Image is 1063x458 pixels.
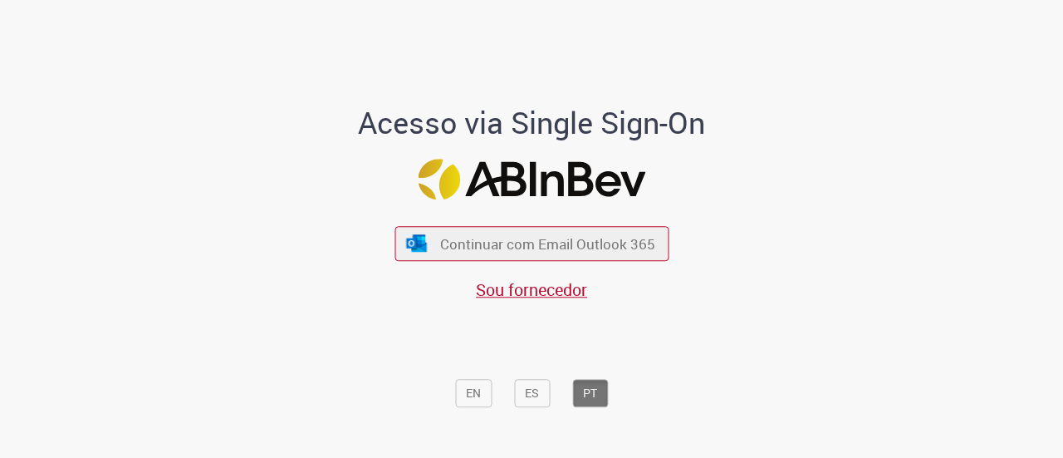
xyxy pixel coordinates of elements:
button: PT [572,379,608,407]
h1: Acesso via Single Sign-On [301,106,762,140]
img: ícone Azure/Microsoft 360 [405,234,429,252]
button: ícone Azure/Microsoft 360 Continuar com Email Outlook 365 [394,227,669,261]
span: Continuar com Email Outlook 365 [440,234,655,254]
button: ES [514,379,550,407]
button: EN [455,379,492,407]
img: Logo ABInBev [418,159,645,199]
a: Sou fornecedor [476,278,587,301]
